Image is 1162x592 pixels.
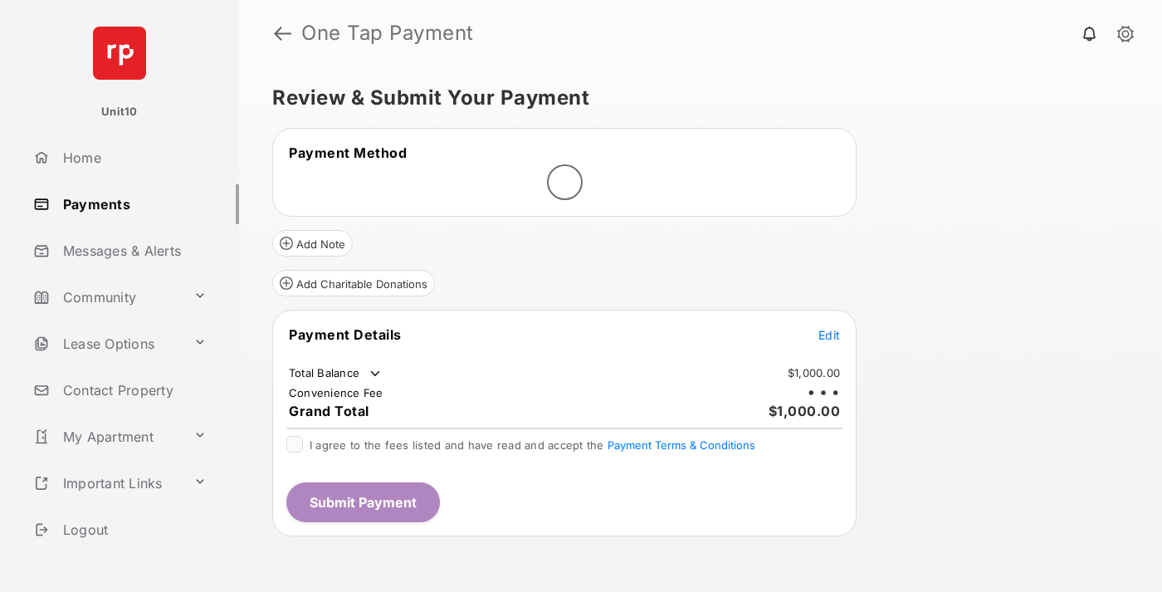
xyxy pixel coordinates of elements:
a: Contact Property [27,370,239,410]
img: svg+xml;base64,PHN2ZyB4bWxucz0iaHR0cDovL3d3dy53My5vcmcvMjAwMC9zdmciIHdpZHRoPSI2NCIgaGVpZ2h0PSI2NC... [93,27,146,80]
a: Lease Options [27,324,187,364]
button: Add Note [272,230,353,257]
span: $1,000.00 [769,403,841,419]
button: Submit Payment [286,482,440,522]
button: I agree to the fees listed and have read and accept the [608,438,755,452]
strong: One Tap Payment [301,23,474,43]
a: Payments [27,184,239,224]
td: Total Balance [288,365,383,382]
a: Messages & Alerts [27,231,239,271]
td: Convenience Fee [288,385,384,400]
a: Community [27,277,187,317]
h5: Review & Submit Your Payment [272,88,1116,108]
span: Edit [818,328,840,342]
td: $1,000.00 [787,365,841,380]
a: Home [27,138,239,178]
button: Edit [818,326,840,343]
span: Grand Total [289,403,369,419]
a: Logout [27,510,239,550]
span: Payment Details [289,326,402,343]
a: Important Links [27,463,187,503]
p: Unit10 [101,104,138,120]
span: I agree to the fees listed and have read and accept the [310,438,755,452]
span: Payment Method [289,144,407,161]
button: Add Charitable Donations [272,270,435,296]
a: My Apartment [27,417,187,457]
